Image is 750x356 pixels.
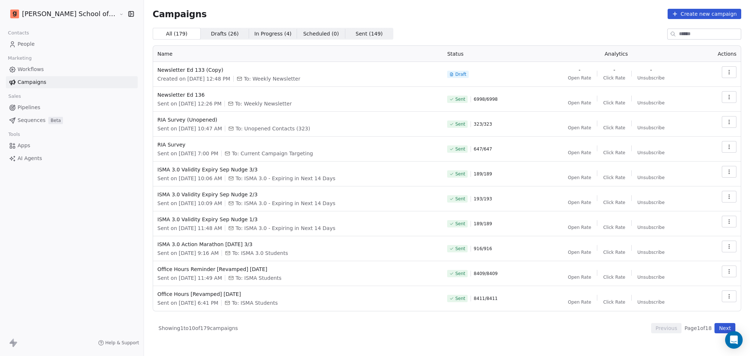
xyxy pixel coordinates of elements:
span: Pipelines [18,104,40,111]
span: RIA Survey (Unopened) [157,116,438,123]
span: Sent [455,121,465,127]
span: Click Rate [603,150,625,156]
span: Unsubscribe [638,225,665,230]
span: Open Rate [568,100,591,106]
span: 189 / 189 [474,171,492,177]
span: Click Rate [603,274,625,280]
span: - [613,66,615,74]
span: Sent on [DATE] 12:26 PM [157,100,222,107]
span: To: ISMA Students [232,299,278,307]
span: 916 / 916 [474,246,492,252]
span: To: Unopened Contacts (323) [235,125,310,132]
a: Pipelines [6,101,138,114]
span: Unsubscribe [638,100,665,106]
button: Next [714,323,735,333]
span: Sent [455,196,465,202]
span: Sent [455,246,465,252]
span: Unsubscribe [638,75,665,81]
span: Scheduled ( 0 ) [303,30,339,38]
span: Sent on [DATE] 10:47 AM [157,125,222,132]
span: Open Rate [568,200,591,205]
span: Sent ( 149 ) [356,30,383,38]
span: Open Rate [568,274,591,280]
span: Sales [5,91,24,102]
span: Newsletter Ed 136 [157,91,438,99]
span: 193 / 193 [474,196,492,202]
span: To: ISMA Students [235,274,281,282]
span: Open Rate [568,150,591,156]
span: 8409 / 8409 [474,271,498,277]
span: Sent [455,96,465,102]
span: Sent on [DATE] 7:00 PM [157,150,218,157]
th: Actions [698,46,741,62]
span: Sent on [DATE] 11:48 AM [157,225,222,232]
span: Click Rate [603,100,625,106]
span: Sequences [18,116,45,124]
span: Sent [455,221,465,227]
span: Sent on [DATE] 10:09 AM [157,200,222,207]
span: Page 1 of 18 [684,325,712,332]
span: People [18,40,35,48]
span: ISMA 3.0 Action Marathon [DATE] 3/3 [157,241,438,248]
span: Open Rate [568,225,591,230]
th: Name [153,46,443,62]
span: Unsubscribe [638,299,665,305]
span: Open Rate [568,249,591,255]
span: ISMA 3.0 Validity Expiry Sep Nudge 2/3 [157,191,438,198]
a: Apps [6,140,138,152]
span: Office Hours Reminder [Revamped] [DATE] [157,266,438,273]
span: RIA Survey [157,141,438,148]
span: ISMA 3.0 Validity Expiry Sep Nudge 1/3 [157,216,438,223]
span: Created on [DATE] 12:48 PM [157,75,230,82]
span: Open Rate [568,75,591,81]
span: Unsubscribe [638,150,665,156]
span: Click Rate [603,175,625,181]
span: Click Rate [603,75,625,81]
span: To: ISMA 3.0 - Expiring in Next 14 Days [235,200,335,207]
span: 8411 / 8411 [474,296,498,301]
button: Create new campaign [668,9,741,19]
div: Open Intercom Messenger [725,331,743,349]
a: Help & Support [98,340,139,346]
span: - [650,66,652,74]
span: Open Rate [568,175,591,181]
span: Showing 1 to 10 of 179 campaigns [159,325,238,332]
img: Goela%20School%20Logos%20(4).png [10,10,19,18]
span: Unsubscribe [638,200,665,205]
span: Click Rate [603,249,625,255]
span: 647 / 647 [474,146,492,152]
span: Sent on [DATE] 6:41 PM [157,299,218,307]
span: Click Rate [603,125,625,131]
span: Drafts ( 26 ) [211,30,239,38]
span: Sent [455,296,465,301]
span: Click Rate [603,299,625,305]
span: Draft [455,71,466,77]
th: Analytics [534,46,698,62]
span: Marketing [5,53,35,64]
span: Unsubscribe [638,274,665,280]
span: Campaigns [18,78,46,86]
span: Beta [48,117,63,124]
span: Click Rate [603,225,625,230]
span: To: Weekly Newsletter [235,100,292,107]
span: [PERSON_NAME] School of Finance LLP [22,9,117,19]
span: Sent [455,146,465,152]
a: AI Agents [6,152,138,164]
a: Workflows [6,63,138,75]
span: Office Hours [Revamped] [DATE] [157,290,438,298]
span: Tools [5,129,23,140]
a: People [6,38,138,50]
span: Open Rate [568,299,591,305]
span: Unsubscribe [638,125,665,131]
span: Sent on [DATE] 11:49 AM [157,274,222,282]
span: Unsubscribe [638,249,665,255]
span: Contacts [5,27,32,38]
span: Sent on [DATE] 9:16 AM [157,249,219,257]
button: Previous [651,323,682,333]
span: Sent on [DATE] 10:06 AM [157,175,222,182]
span: Apps [18,142,30,149]
span: Sent [455,171,465,177]
button: [PERSON_NAME] School of Finance LLP [9,8,114,20]
span: To: ISMA 3.0 - Expiring in Next 14 Days [235,175,335,182]
span: Sent [455,271,465,277]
